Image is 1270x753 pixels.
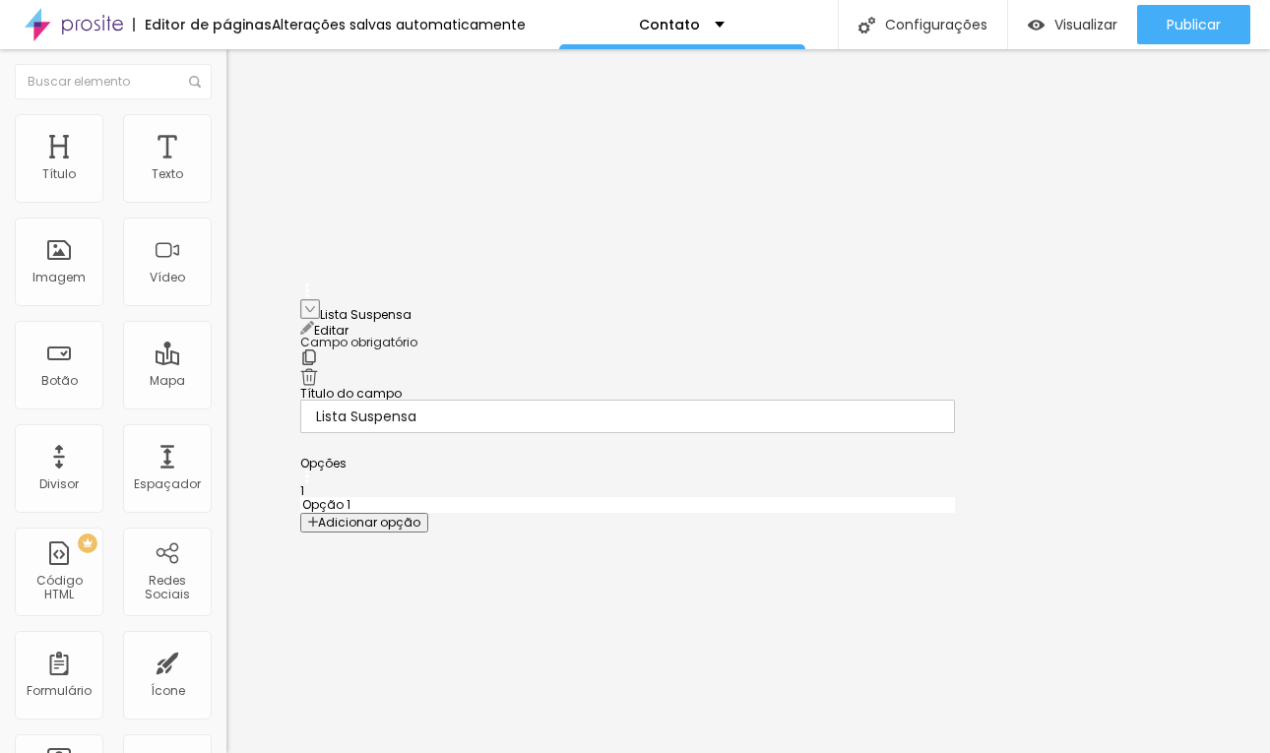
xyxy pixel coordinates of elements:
[39,477,79,491] div: Divisor
[1167,17,1221,32] span: Publicar
[1008,5,1137,44] button: Visualizar
[1137,5,1250,44] button: Publicar
[1054,17,1117,32] span: Visualizar
[42,167,76,181] div: Título
[226,49,1270,753] iframe: Editor
[150,374,185,388] div: Mapa
[189,76,201,88] img: Icone
[20,574,97,602] div: Código HTML
[1028,17,1045,33] img: view-1.svg
[152,167,183,181] div: Texto
[32,271,86,284] div: Imagem
[15,64,212,99] input: Buscar elemento
[41,374,78,388] div: Botão
[858,17,875,33] img: Icone
[133,18,272,31] div: Editor de páginas
[150,271,185,284] div: Vídeo
[151,684,185,698] div: Ícone
[128,574,206,602] div: Redes Sociais
[639,18,700,31] p: Contato
[272,18,526,31] div: Alterações salvas automaticamente
[134,477,201,491] div: Espaçador
[27,684,92,698] div: Formulário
